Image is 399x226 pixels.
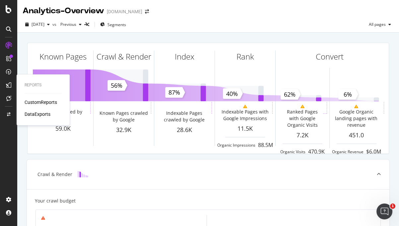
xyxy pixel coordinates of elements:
[94,126,154,134] div: 32.9K
[98,110,150,123] div: Known Pages crawled by Google
[107,8,142,15] div: [DOMAIN_NAME]
[366,19,394,30] button: All pages
[145,9,149,14] div: arrow-right-arrow-left
[215,124,275,133] div: 11.5K
[219,109,271,122] div: Indexable Pages with Google Impressions
[175,51,194,62] div: Index
[39,51,87,62] div: Known Pages
[58,22,76,27] span: Previous
[258,141,273,149] div: 88.5M
[23,19,52,30] button: [DATE]
[32,22,44,27] span: 2025 Sep. 1st
[217,142,255,148] div: Organic Impressions
[97,51,151,62] div: Crawl & Render
[390,203,395,209] span: 1
[78,171,88,177] img: block-icon
[33,124,93,133] div: 59.0K
[158,110,210,123] div: Indexable Pages crawled by Google
[236,51,254,62] div: Rank
[37,171,72,178] div: Crawl & Render
[154,126,215,134] div: 28.6K
[107,22,126,27] span: Segments
[25,99,57,106] a: CustomReports
[23,5,104,17] div: Analytics - Overview
[376,203,392,219] iframe: Intercom live chat
[25,82,62,88] div: Reports
[366,22,386,27] span: All pages
[98,19,129,30] button: Segments
[52,22,58,27] span: vs
[58,19,84,30] button: Previous
[35,198,76,204] div: Your crawl budget
[25,111,50,117] a: DataExports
